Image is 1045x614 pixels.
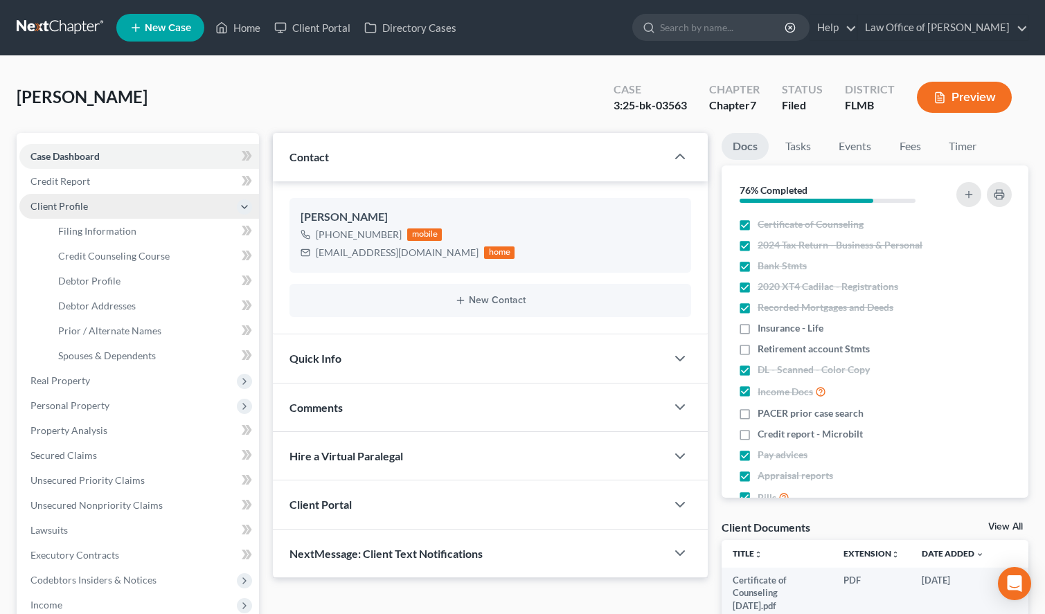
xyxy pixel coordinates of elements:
[614,98,687,114] div: 3:25-bk-03563
[758,406,864,420] span: PACER prior case search
[267,15,357,40] a: Client Portal
[30,474,145,486] span: Unsecured Priority Claims
[938,133,988,160] a: Timer
[47,343,259,368] a: Spouses & Dependents
[289,401,343,414] span: Comments
[30,399,109,411] span: Personal Property
[30,150,100,162] span: Case Dashboard
[19,468,259,493] a: Unsecured Priority Claims
[843,548,900,559] a: Extensionunfold_more
[357,15,463,40] a: Directory Cases
[58,225,136,237] span: Filing Information
[58,350,156,361] span: Spouses & Dependents
[758,385,813,399] span: Income Docs
[922,548,984,559] a: Date Added expand_more
[709,82,760,98] div: Chapter
[810,15,857,40] a: Help
[19,543,259,568] a: Executory Contracts
[19,443,259,468] a: Secured Claims
[888,133,932,160] a: Fees
[758,300,893,314] span: Recorded Mortgages and Deeds
[660,15,787,40] input: Search by name...
[758,491,776,505] span: Bills
[758,259,807,273] span: Bank Stmts
[891,550,900,559] i: unfold_more
[858,15,1028,40] a: Law Office of [PERSON_NAME]
[758,469,833,482] span: Appraisal reports
[754,550,762,559] i: unfold_more
[289,498,352,511] span: Client Portal
[758,342,870,356] span: Retirement account Stmts
[722,133,769,160] a: Docs
[845,82,895,98] div: District
[30,424,107,436] span: Property Analysis
[47,294,259,318] a: Debtor Addresses
[289,150,329,163] span: Contact
[407,228,442,241] div: mobile
[208,15,267,40] a: Home
[47,318,259,343] a: Prior / Alternate Names
[988,522,1023,532] a: View All
[47,244,259,269] a: Credit Counseling Course
[614,82,687,98] div: Case
[845,98,895,114] div: FLMB
[30,449,97,461] span: Secured Claims
[47,219,259,244] a: Filing Information
[19,493,259,518] a: Unsecured Nonpriority Claims
[758,280,898,294] span: 2020 XT4 Cadilac - Registrations
[30,499,163,511] span: Unsecured Nonpriority Claims
[58,250,170,262] span: Credit Counseling Course
[740,184,807,196] strong: 76% Completed
[709,98,760,114] div: Chapter
[30,374,90,386] span: Real Property
[782,82,823,98] div: Status
[58,275,120,287] span: Debtor Profile
[30,599,62,611] span: Income
[758,363,870,377] span: DL - Scanned - Color Copy
[19,418,259,443] a: Property Analysis
[758,321,823,335] span: Insurance - Life
[30,175,90,187] span: Credit Report
[316,246,479,260] div: [EMAIL_ADDRESS][DOMAIN_NAME]
[19,169,259,194] a: Credit Report
[758,238,922,252] span: 2024 Tax Return - Business & Personal
[30,524,68,536] span: Lawsuits
[19,144,259,169] a: Case Dashboard
[301,209,680,226] div: [PERSON_NAME]
[758,217,864,231] span: Certificate of Counseling
[30,574,157,586] span: Codebtors Insiders & Notices
[289,449,403,462] span: Hire a Virtual Paralegal
[733,548,762,559] a: Titleunfold_more
[758,448,807,462] span: Pay advices
[774,133,822,160] a: Tasks
[722,520,810,534] div: Client Documents
[289,547,483,560] span: NextMessage: Client Text Notifications
[917,82,1012,113] button: Preview
[30,200,88,212] span: Client Profile
[58,325,161,336] span: Prior / Alternate Names
[750,98,756,111] span: 7
[998,567,1031,600] div: Open Intercom Messenger
[58,300,136,311] span: Debtor Addresses
[484,246,515,259] div: home
[17,87,148,107] span: [PERSON_NAME]
[976,550,984,559] i: expand_more
[47,269,259,294] a: Debtor Profile
[289,352,341,365] span: Quick Info
[828,133,882,160] a: Events
[782,98,823,114] div: Filed
[30,549,119,561] span: Executory Contracts
[758,427,863,441] span: Credit report - Microbilt
[316,228,402,242] div: [PHONE_NUMBER]
[145,23,191,33] span: New Case
[19,518,259,543] a: Lawsuits
[301,295,680,306] button: New Contact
